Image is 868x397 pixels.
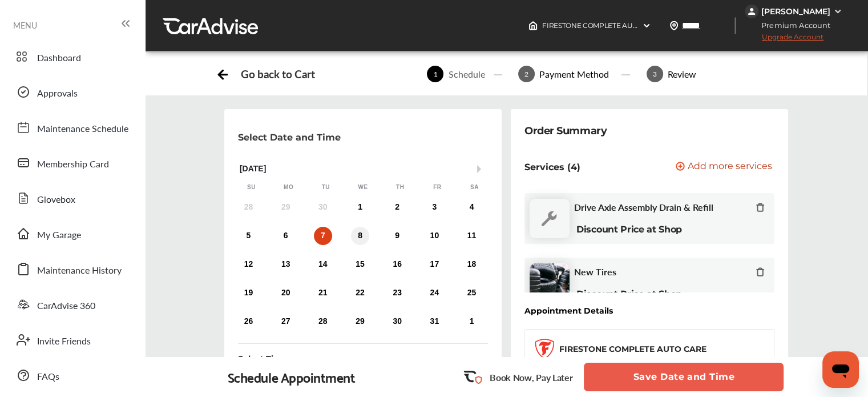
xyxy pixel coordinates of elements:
div: Choose Saturday, October 4th, 2025 [462,198,481,216]
div: Fr [431,183,443,191]
span: My Garage [37,228,81,243]
span: CarAdvise 360 [37,299,95,314]
div: Schedule Appointment [228,369,356,385]
div: Schedule [443,67,489,81]
span: Approvals [37,86,78,101]
div: Choose Friday, October 31st, 2025 [425,312,443,331]
div: Choose Friday, October 3rd, 2025 [425,198,443,216]
span: Upgrade Account [745,33,823,47]
span: Dashboard [37,51,81,66]
div: Choose Thursday, October 16th, 2025 [388,255,406,274]
div: Not available Monday, September 29th, 2025 [277,198,295,216]
div: month 2025-10 [230,196,490,333]
div: Tu [320,183,332,191]
div: Choose Monday, October 13th, 2025 [277,255,295,274]
img: header-home-logo.8d720a4f.svg [528,21,538,30]
a: Add more services [676,162,774,173]
div: Choose Tuesday, October 14th, 2025 [314,255,332,274]
div: Choose Saturday, October 25th, 2025 [462,284,481,302]
div: Choose Thursday, October 30th, 2025 [388,312,406,331]
b: Discount Price at Shop [576,288,682,299]
span: Glovebox [37,193,75,207]
img: WGsFRI8htEPBVLJbROoPRyZpYNWhNONpIPPETTm6eUC0GeLEiAAAAAElFTkSuQmCC [833,7,842,16]
div: Go back to Cart [241,67,314,81]
div: Review [663,67,701,81]
div: Choose Saturday, October 11th, 2025 [462,227,481,245]
a: Approvals [10,77,134,107]
span: Add more services [688,162,772,173]
a: Glovebox [10,183,134,213]
span: FIRESTONE COMPLETE AUTO CARE , [GEOGRAPHIC_DATA] [GEOGRAPHIC_DATA] , NE 68130 [542,21,845,30]
span: Premium Account [746,19,839,31]
div: Choose Friday, October 24th, 2025 [425,284,443,302]
div: Choose Monday, October 20th, 2025 [277,284,295,302]
a: Maintenance History [10,254,134,284]
div: Su [245,183,257,191]
span: Maintenance Schedule [37,122,128,137]
div: Choose Tuesday, October 21st, 2025 [314,284,332,302]
span: New Tires [574,266,616,277]
div: Choose Sunday, October 26th, 2025 [239,312,257,331]
div: Choose Sunday, October 19th, 2025 [239,284,257,302]
a: Membership Card [10,148,134,178]
div: Appointment Details [524,306,613,315]
img: new-tires-thumb.jpg [530,263,570,303]
div: Choose Wednesday, October 8th, 2025 [351,227,369,245]
a: CarAdvise 360 [10,290,134,319]
a: My Garage [10,219,134,248]
img: location_vector.a44bc228.svg [669,21,679,30]
div: Order Summary [524,123,607,139]
div: Choose Monday, October 6th, 2025 [277,227,295,245]
div: Select Time [238,353,287,364]
a: FAQs [10,360,134,390]
div: Choose Sunday, October 5th, 2025 [239,227,257,245]
div: Choose Thursday, October 9th, 2025 [388,227,406,245]
div: Mo [283,183,294,191]
span: 2 [518,66,535,82]
img: default_wrench_icon.d1a43860.svg [530,199,570,238]
span: Invite Friends [37,334,91,349]
span: 1 [427,66,443,82]
button: Save Date and Time [584,363,784,391]
div: Choose Tuesday, October 7th, 2025 [314,227,332,245]
p: Select Date and Time [238,132,341,143]
div: Choose Wednesday, October 1st, 2025 [351,198,369,216]
p: Services (4) [524,162,580,173]
span: Drive Axle Assembly Drain & Refill [574,202,713,212]
div: Choose Wednesday, October 29th, 2025 [351,312,369,331]
div: Not available Tuesday, September 30th, 2025 [314,198,332,216]
span: 3 [647,66,663,82]
button: Next Month [477,165,485,173]
div: We [357,183,369,191]
div: Choose Saturday, November 1st, 2025 [462,312,481,331]
div: Choose Saturday, October 18th, 2025 [462,255,481,274]
img: header-divider.bc55588e.svg [734,17,736,34]
span: MENU [13,21,37,30]
div: Choose Thursday, October 2nd, 2025 [388,198,406,216]
span: Maintenance History [37,263,122,278]
button: Add more services [676,162,772,173]
span: FAQs [37,370,59,384]
div: [DATE] [233,164,493,174]
iframe: Button to launch messaging window [822,351,859,388]
b: Discount Price at Shop [576,224,682,235]
div: Not available Sunday, September 28th, 2025 [239,198,257,216]
div: Th [394,183,406,191]
div: Choose Tuesday, October 28th, 2025 [314,312,332,331]
img: jVpblrzwTbfkPYzPPzSLxeg0AAAAASUVORK5CYII= [745,5,758,18]
div: Payment Method [535,67,613,81]
div: Choose Wednesday, October 22nd, 2025 [351,284,369,302]
div: Choose Friday, October 10th, 2025 [425,227,443,245]
a: Maintenance Schedule [10,113,134,142]
a: Dashboard [10,42,134,71]
img: logo-firestone.png [534,339,555,359]
div: Choose Monday, October 27th, 2025 [277,312,295,331]
div: FIRESTONE COMPLETE AUTO CARE [559,343,706,355]
img: header-down-arrow.9dd2ce7d.svg [642,21,651,30]
a: Invite Friends [10,325,134,355]
p: Book Now, Pay Later [490,371,572,384]
span: Membership Card [37,157,109,172]
div: [PERSON_NAME] [761,6,830,17]
div: Choose Friday, October 17th, 2025 [425,255,443,274]
div: Choose Thursday, October 23rd, 2025 [388,284,406,302]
